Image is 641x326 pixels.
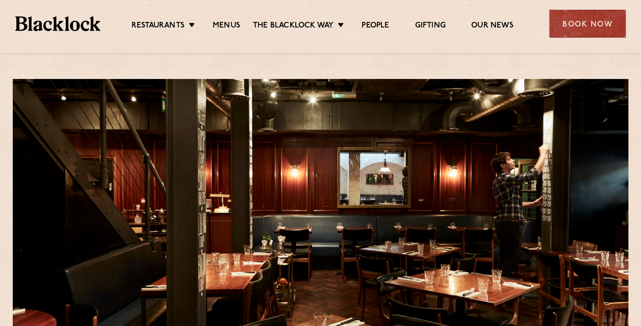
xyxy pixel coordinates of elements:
[132,21,185,32] a: Restaurants
[549,10,626,38] div: Book Now
[213,21,240,32] a: Menus
[253,21,334,32] a: The Blacklock Way
[415,21,445,32] a: Gifting
[362,21,389,32] a: People
[15,16,100,31] img: BL_Textured_Logo-footer-cropped.svg
[471,21,514,32] a: Our News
